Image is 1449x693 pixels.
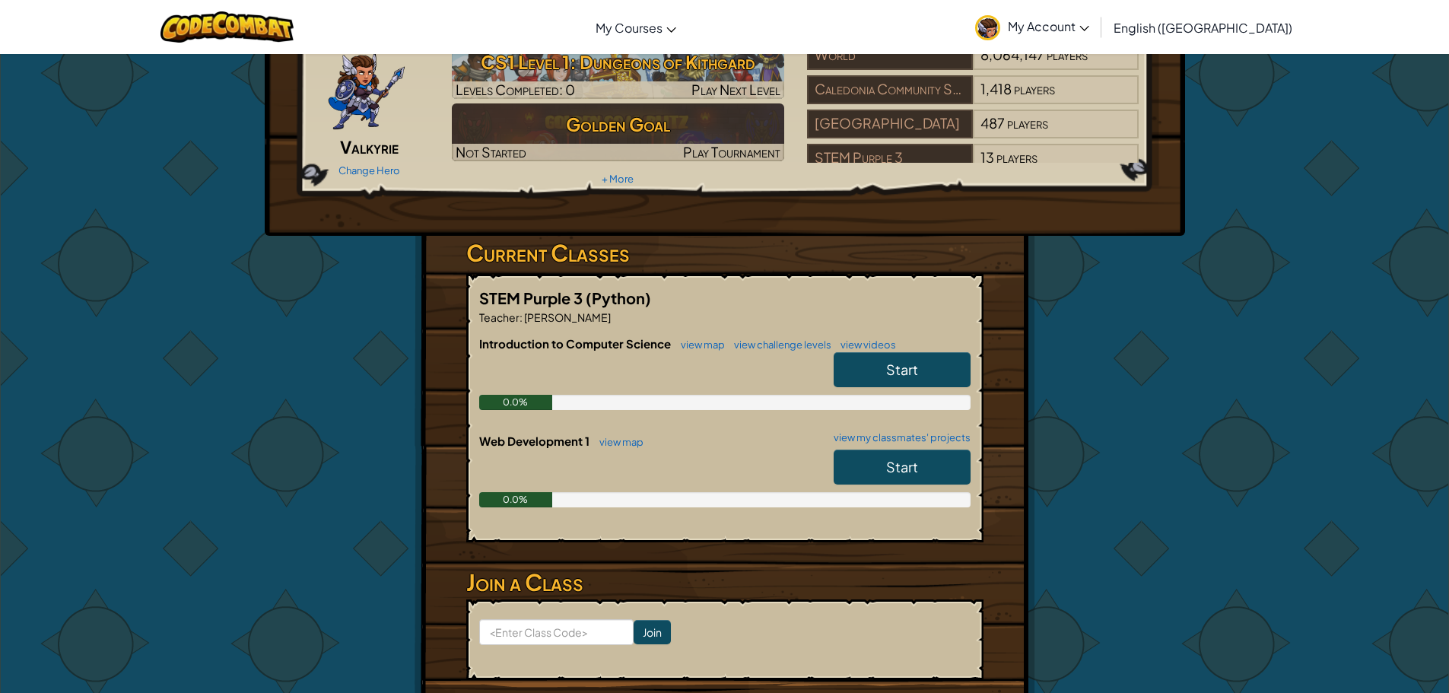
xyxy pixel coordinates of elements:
[826,433,971,443] a: view my classmates' projects
[807,41,973,70] div: World
[980,80,1012,97] span: 1,418
[996,148,1037,166] span: players
[886,458,918,475] span: Start
[479,619,634,645] input: <Enter Class Code>
[726,339,831,351] a: view challenge levels
[807,158,1139,176] a: STEM Purple 313players
[886,361,918,378] span: Start
[452,103,784,161] a: Golden GoalNot StartedPlay Tournament
[807,124,1139,141] a: [GEOGRAPHIC_DATA]487players
[1047,46,1088,63] span: players
[1114,20,1292,36] span: English ([GEOGRAPHIC_DATA])
[1008,18,1089,34] span: My Account
[1014,80,1055,97] span: players
[1007,114,1048,132] span: players
[968,3,1097,51] a: My Account
[479,310,520,324] span: Teacher
[980,114,1005,132] span: 487
[479,288,586,307] span: STEM Purple 3
[980,148,994,166] span: 13
[691,81,780,98] span: Play Next Level
[634,620,671,644] input: Join
[833,339,896,351] a: view videos
[807,75,973,104] div: Caledonia Community Schools
[327,41,406,132] img: ValkyriePose.png
[807,90,1139,107] a: Caledonia Community Schools1,418players
[452,107,784,141] h3: Golden Goal
[588,7,684,48] a: My Courses
[466,565,983,599] h3: Join a Class
[807,110,973,138] div: [GEOGRAPHIC_DATA]
[975,15,1000,40] img: avatar
[807,144,973,173] div: STEM Purple 3
[980,46,1044,63] span: 8,064,147
[452,103,784,161] img: Golden Goal
[338,164,400,176] a: Change Hero
[466,236,983,270] h3: Current Classes
[592,436,643,448] a: view map
[479,434,592,448] span: Web Development 1
[160,11,294,43] img: CodeCombat logo
[452,45,784,79] h3: CS1 Level 1: Dungeons of Kithgard
[479,395,553,410] div: 0.0%
[520,310,523,324] span: :
[602,173,634,185] a: + More
[1106,7,1300,48] a: English ([GEOGRAPHIC_DATA])
[456,143,526,161] span: Not Started
[479,492,553,507] div: 0.0%
[452,41,784,99] a: Play Next Level
[596,20,663,36] span: My Courses
[456,81,575,98] span: Levels Completed: 0
[683,143,780,161] span: Play Tournament
[523,310,611,324] span: [PERSON_NAME]
[673,339,725,351] a: view map
[807,56,1139,73] a: World8,064,147players
[479,336,673,351] span: Introduction to Computer Science
[340,136,399,157] span: Valkyrie
[586,288,651,307] span: (Python)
